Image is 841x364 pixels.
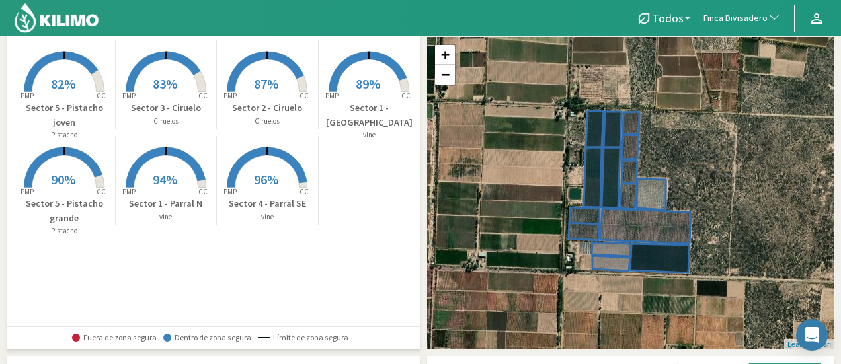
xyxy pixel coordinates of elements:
tspan: PMP [122,187,136,196]
tspan: CC [97,91,106,100]
tspan: CC [300,91,309,100]
p: Sector 1 - [GEOGRAPHIC_DATA] [319,101,421,129]
p: Sector 4 - Parral SE [217,197,318,211]
span: 96% [254,171,278,188]
span: Dentro de zona segura [163,333,251,342]
p: Pistacho [14,129,115,141]
span: 82% [51,75,75,92]
tspan: PMP [20,91,34,100]
img: Kilimo [13,2,100,34]
tspan: CC [402,91,411,100]
span: 94% [153,171,177,188]
tspan: PMP [122,91,136,100]
a: Leaflet [787,340,809,348]
div: | © [784,339,834,350]
tspan: PMP [223,91,237,100]
tspan: CC [198,91,208,100]
span: 87% [254,75,278,92]
span: Límite de zona segura [258,333,348,342]
p: Sector 3 - Ciruelo [116,101,217,115]
span: Finca Divisadero [703,12,768,25]
p: Pistacho [14,225,115,237]
p: Sector 5 - Pistacho grande [14,197,115,225]
span: 90% [51,171,75,188]
p: vine [319,129,421,141]
span: 83% [153,75,177,92]
span: Todos [652,11,684,25]
button: Finca Divisadero [697,4,787,33]
p: vine [217,211,318,223]
span: Fuera de zona segura [72,333,157,342]
tspan: CC [97,187,106,196]
tspan: CC [198,187,208,196]
div: Open Intercom Messenger [796,319,828,351]
tspan: PMP [223,187,237,196]
p: Sector 5 - Pistacho joven [14,101,115,129]
p: vine [116,211,217,223]
p: Sector 1 - Parral N [116,197,217,211]
tspan: PMP [325,91,339,100]
tspan: PMP [20,187,34,196]
a: Zoom in [435,45,455,65]
p: Sector 2 - Ciruelo [217,101,318,115]
span: 89% [356,75,380,92]
p: Ciruelos [217,116,318,127]
a: Zoom out [435,65,455,85]
tspan: CC [300,187,309,196]
p: Ciruelos [116,116,217,127]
